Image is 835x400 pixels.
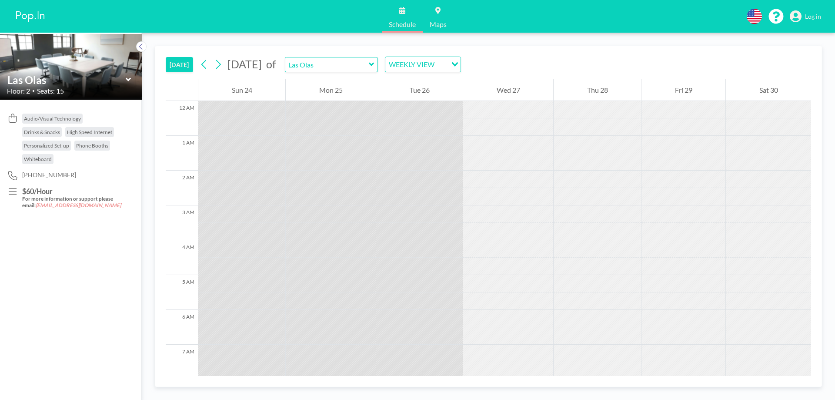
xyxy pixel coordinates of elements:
span: WEEKLY VIEW [387,59,436,70]
span: of [266,57,276,71]
div: 7 AM [166,345,198,380]
span: • [32,88,35,94]
h5: For more information or support please email: [22,196,124,208]
a: Log in [790,10,821,23]
div: 4 AM [166,240,198,275]
span: High Speed Internet [67,129,112,135]
div: 2 AM [166,171,198,205]
button: [DATE] [166,57,193,72]
div: Thu 28 [554,79,641,101]
span: Maps [430,21,447,28]
div: Wed 27 [463,79,553,101]
span: Drinks & Snacks [24,129,60,135]
div: Sat 30 [726,79,811,101]
div: 3 AM [166,205,198,240]
input: Las Olas [7,74,126,86]
span: Schedule [389,21,416,28]
div: Sun 24 [198,79,285,101]
div: 6 AM [166,310,198,345]
div: Fri 29 [641,79,725,101]
span: Log in [805,13,821,20]
em: [EMAIL_ADDRESS][DOMAIN_NAME] [36,202,121,208]
span: Floor: 2 [7,87,30,95]
div: 5 AM [166,275,198,310]
input: Search for option [437,59,446,70]
span: Phone Booths [76,142,108,149]
input: Las Olas [285,57,369,72]
div: Search for option [385,57,461,72]
img: organization-logo [14,8,47,25]
span: [DATE] [227,57,262,71]
span: Whiteboard [24,156,52,162]
span: Audio/Visual Technology [24,115,81,122]
div: Tue 26 [376,79,463,101]
div: Mon 25 [286,79,376,101]
span: [PHONE_NUMBER] [22,171,76,179]
div: 12 AM [166,101,198,136]
span: Seats: 15 [37,87,64,95]
div: 1 AM [166,136,198,171]
span: Personalized Set-up [24,142,69,149]
h3: $60/Hour [22,187,124,196]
